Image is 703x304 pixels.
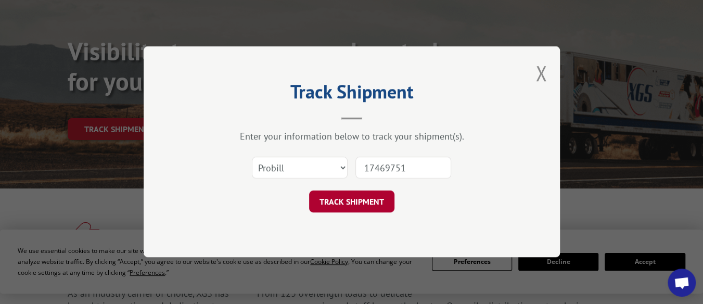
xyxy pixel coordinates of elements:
[668,269,696,297] a: Open chat
[535,59,547,87] button: Close modal
[355,157,451,179] input: Number(s)
[196,131,508,143] div: Enter your information below to track your shipment(s).
[309,191,394,213] button: TRACK SHIPMENT
[196,84,508,104] h2: Track Shipment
